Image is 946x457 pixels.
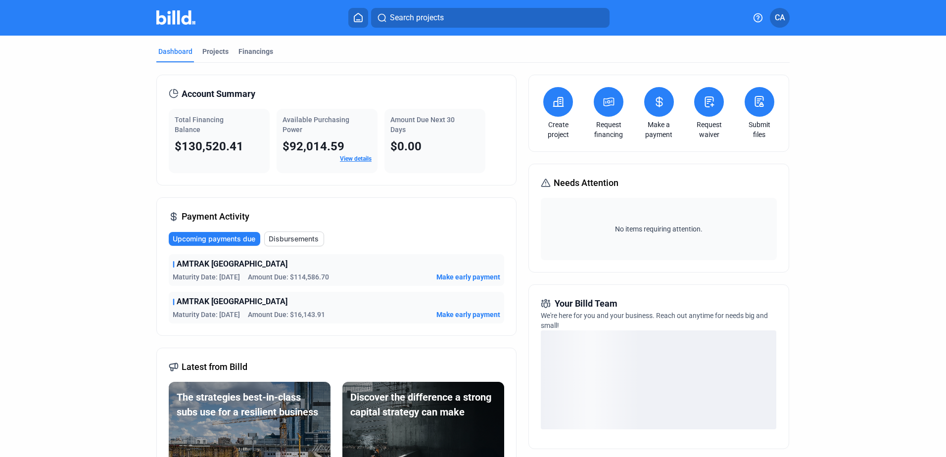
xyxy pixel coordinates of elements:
div: Financings [238,46,273,56]
a: View details [340,155,372,162]
span: Maturity Date: [DATE] [173,310,240,320]
span: $0.00 [390,139,422,153]
span: CA [775,12,785,24]
span: Your Billd Team [555,297,617,311]
span: Search projects [390,12,444,24]
span: Amount Due Next 30 Days [390,116,455,134]
div: Projects [202,46,229,56]
button: Search projects [371,8,610,28]
button: Disbursements [264,231,324,246]
span: Upcoming payments due [173,234,255,244]
a: Request financing [591,120,626,139]
span: Total Financing Balance [175,116,224,134]
a: Create project [541,120,575,139]
a: Request waiver [692,120,726,139]
span: Account Summary [182,87,255,101]
button: Make early payment [436,272,500,282]
div: loading [541,330,776,429]
div: Dashboard [158,46,192,56]
span: Payment Activity [182,210,249,224]
span: Needs Attention [554,176,618,190]
button: CA [770,8,790,28]
img: Billd Company Logo [156,10,195,25]
span: We're here for you and your business. Reach out anytime for needs big and small! [541,312,768,329]
a: Make a payment [642,120,676,139]
span: Maturity Date: [DATE] [173,272,240,282]
span: AMTRAK [GEOGRAPHIC_DATA] [177,258,287,270]
span: Amount Due: $16,143.91 [248,310,325,320]
span: $130,520.41 [175,139,243,153]
span: Available Purchasing Power [283,116,349,134]
span: Disbursements [269,234,319,244]
span: Latest from Billd [182,360,247,374]
button: Make early payment [436,310,500,320]
button: Upcoming payments due [169,232,260,246]
div: Discover the difference a strong capital strategy can make [350,390,496,419]
a: Submit files [742,120,777,139]
span: $92,014.59 [283,139,344,153]
span: AMTRAK [GEOGRAPHIC_DATA] [177,296,287,308]
span: Amount Due: $114,586.70 [248,272,329,282]
span: No items requiring attention. [545,224,772,234]
div: The strategies best-in-class subs use for a resilient business [177,390,323,419]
